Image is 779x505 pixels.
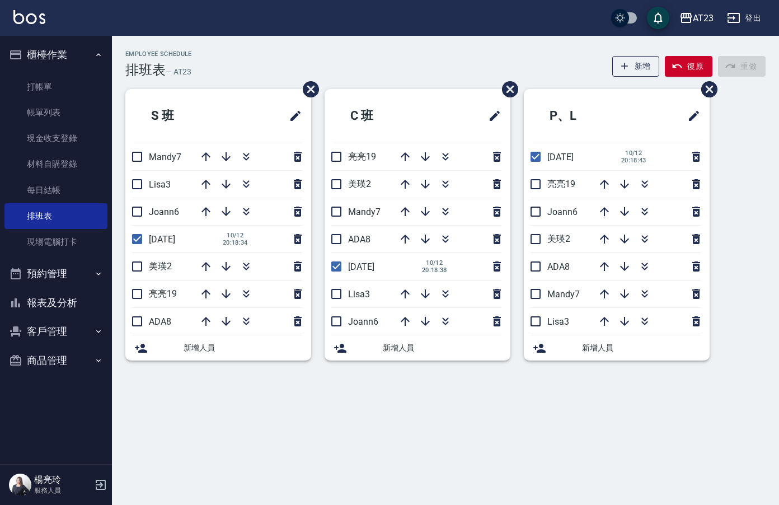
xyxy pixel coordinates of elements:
span: Mandy7 [348,207,381,217]
span: 20:18:43 [621,157,646,164]
span: [DATE] [348,261,374,272]
button: 客戶管理 [4,317,107,346]
h2: S 班 [134,96,236,136]
span: 刪除班表 [693,73,719,106]
h6: — AT23 [166,66,191,78]
a: 每日結帳 [4,177,107,203]
span: 亮亮19 [547,179,575,189]
span: 10/12 [223,232,248,239]
div: 新增人員 [524,335,710,361]
span: Lisa3 [149,179,171,190]
span: Joann6 [149,207,179,217]
span: Mandy7 [547,289,580,300]
button: 登出 [722,8,766,29]
img: Logo [13,10,45,24]
button: 新增 [612,56,660,77]
a: 打帳單 [4,74,107,100]
button: AT23 [675,7,718,30]
a: 現金收支登錄 [4,125,107,151]
button: 商品管理 [4,346,107,375]
span: [DATE] [149,234,175,245]
h2: P、L [533,96,637,136]
span: 美瑛2 [348,179,371,189]
span: 刪除班表 [494,73,520,106]
h3: 排班表 [125,62,166,78]
h5: 楊亮玲 [34,474,91,485]
div: 新增人員 [325,335,510,361]
span: 美瑛2 [547,233,570,244]
a: 排班表 [4,203,107,229]
a: 帳單列表 [4,100,107,125]
span: [DATE] [547,152,574,162]
span: 修改班表的標題 [481,102,501,129]
span: 新增人員 [582,342,701,354]
button: 復原 [665,56,712,77]
p: 服務人員 [34,485,91,495]
div: AT23 [693,11,714,25]
span: 新增人員 [383,342,501,354]
div: 新增人員 [125,335,311,361]
span: Joann6 [547,207,578,217]
span: 刪除班表 [294,73,321,106]
span: 新增人員 [184,342,302,354]
h2: C 班 [334,96,435,136]
button: 報表及分析 [4,288,107,317]
button: 預約管理 [4,259,107,288]
span: 20:18:34 [223,239,248,246]
span: 20:18:38 [422,266,447,274]
span: 10/12 [422,259,447,266]
button: save [647,7,669,29]
span: Mandy7 [149,152,181,162]
a: 現場電腦打卡 [4,229,107,255]
span: 修改班表的標題 [681,102,701,129]
span: ADA8 [149,316,171,327]
h2: Employee Schedule [125,50,192,58]
span: Lisa3 [547,316,569,327]
button: 櫃檯作業 [4,40,107,69]
span: 10/12 [621,149,646,157]
span: Lisa3 [348,289,370,300]
span: Joann6 [348,316,378,327]
a: 材料自購登錄 [4,151,107,177]
img: Person [9,474,31,496]
span: 亮亮19 [348,151,376,162]
span: 修改班表的標題 [282,102,302,129]
span: ADA8 [547,261,570,272]
span: 亮亮19 [149,288,177,299]
span: ADA8 [348,234,370,245]
span: 美瑛2 [149,261,172,272]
